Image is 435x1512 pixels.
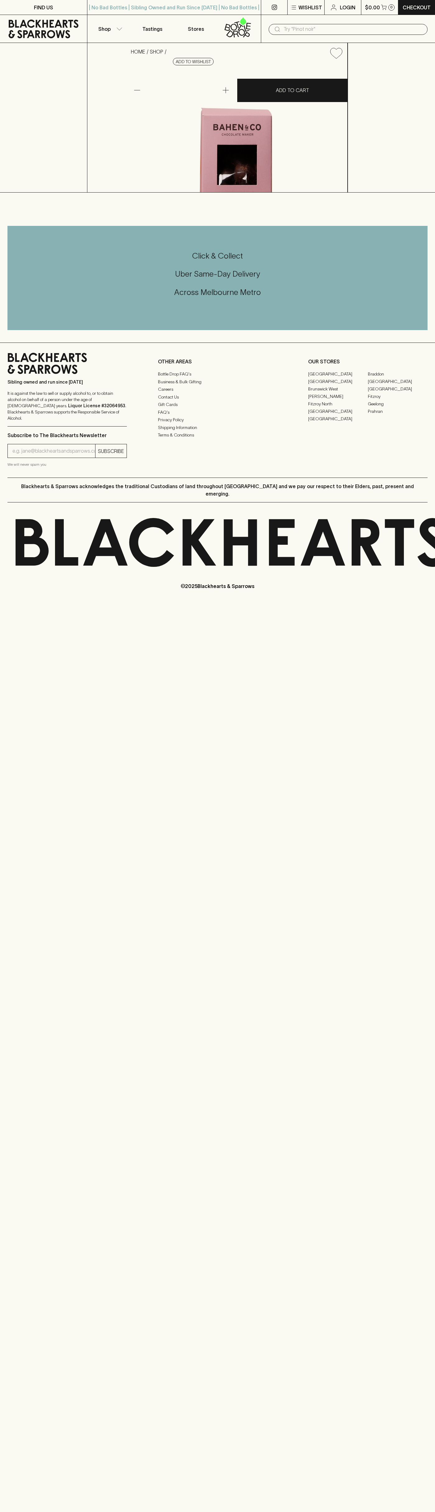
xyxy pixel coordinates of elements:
[34,4,53,11] p: FIND US
[98,25,111,33] p: Shop
[68,403,125,408] strong: Liquor License #32064953
[7,269,428,279] h5: Uber Same-Day Delivery
[403,4,431,11] p: Checkout
[158,393,277,401] a: Contact Us
[150,49,163,54] a: SHOP
[131,49,145,54] a: HOME
[158,424,277,431] a: Shipping Information
[276,86,309,94] p: ADD TO CART
[390,6,393,9] p: 0
[368,385,428,393] a: [GEOGRAPHIC_DATA]
[158,416,277,424] a: Privacy Policy
[142,25,162,33] p: Tastings
[98,447,124,455] p: SUBSCRIBE
[7,390,127,421] p: It is against the law to sell or supply alcohol to, or to obtain alcohol on behalf of a person un...
[328,45,345,61] button: Add to wishlist
[12,483,423,497] p: Blackhearts & Sparrows acknowledges the traditional Custodians of land throughout [GEOGRAPHIC_DAT...
[368,370,428,378] a: Braddon
[158,401,277,408] a: Gift Cards
[7,379,127,385] p: Sibling owned and run since [DATE]
[308,385,368,393] a: Brunswick West
[7,432,127,439] p: Subscribe to The Blackhearts Newsletter
[12,446,95,456] input: e.g. jane@blackheartsandsparrows.com.au
[284,24,423,34] input: Try "Pinot noir"
[308,358,428,365] p: OUR STORES
[87,15,131,43] button: Shop
[340,4,355,11] p: Login
[368,393,428,400] a: Fitzroy
[158,432,277,439] a: Terms & Conditions
[237,79,348,102] button: ADD TO CART
[173,58,214,65] button: Add to wishlist
[7,287,428,297] h5: Across Melbourne Metro
[158,378,277,385] a: Business & Bulk Gifting
[368,408,428,415] a: Prahran
[365,4,380,11] p: $0.00
[308,378,368,385] a: [GEOGRAPHIC_DATA]
[126,64,347,192] img: 77704.png
[308,370,368,378] a: [GEOGRAPHIC_DATA]
[7,226,428,330] div: Call to action block
[158,386,277,393] a: Careers
[368,378,428,385] a: [GEOGRAPHIC_DATA]
[308,393,368,400] a: [PERSON_NAME]
[158,358,277,365] p: OTHER AREAS
[308,408,368,415] a: [GEOGRAPHIC_DATA]
[158,371,277,378] a: Bottle Drop FAQ's
[158,408,277,416] a: FAQ's
[7,251,428,261] h5: Click & Collect
[308,400,368,408] a: Fitzroy North
[298,4,322,11] p: Wishlist
[308,415,368,422] a: [GEOGRAPHIC_DATA]
[7,461,127,468] p: We will never spam you
[368,400,428,408] a: Geelong
[188,25,204,33] p: Stores
[131,15,174,43] a: Tastings
[95,444,127,458] button: SUBSCRIBE
[174,15,218,43] a: Stores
